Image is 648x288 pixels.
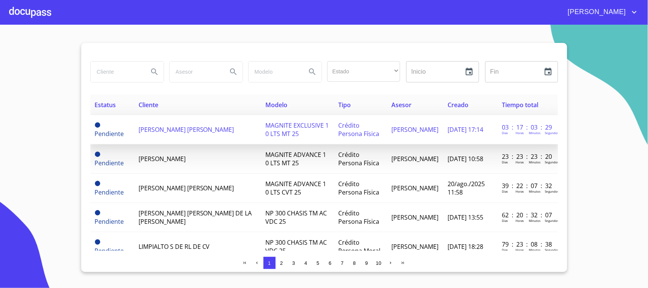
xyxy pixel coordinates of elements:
button: 3 [288,257,300,269]
span: Crédito Persona Física [338,121,379,138]
button: 8 [348,257,361,269]
p: Minutos [529,189,541,193]
span: NP 300 CHASIS TM AC VDC 25 [265,209,327,226]
input: search [170,62,221,82]
p: Dias [502,189,508,193]
span: Crédito Persona Moral [338,238,380,255]
span: Tiempo total [502,101,538,109]
p: Dias [502,248,508,252]
input: search [91,62,142,82]
span: Crédito Persona Física [338,150,379,167]
span: 10 [376,260,381,266]
div: ​ [327,61,400,82]
span: MAGNITE ADVANCE 1 0 LTS MT 25 [265,150,326,167]
span: Pendiente [95,181,100,186]
span: 20/ago./2025 11:58 [448,180,485,196]
button: Search [145,63,164,81]
p: 79 : 23 : 08 : 38 [502,240,553,248]
p: 23 : 23 : 23 : 20 [502,152,553,161]
span: Pendiente [95,152,100,157]
p: Segundos [545,248,559,252]
span: 5 [317,260,319,266]
span: NP 300 CHASIS TM AC VDC 25 [265,238,327,255]
span: [PERSON_NAME] [PERSON_NAME] DE LA [PERSON_NAME] [139,209,252,226]
span: [PERSON_NAME] [391,184,438,192]
span: 8 [353,260,356,266]
span: MAGNITE ADVANCE 1 0 LTS CVT 25 [265,180,326,196]
span: Pendiente [95,247,124,255]
span: [PERSON_NAME] [391,155,438,163]
p: Minutos [529,218,541,223]
p: Horas [516,160,524,164]
span: [PERSON_NAME] [562,6,630,18]
span: [PERSON_NAME] [PERSON_NAME] [139,125,234,134]
span: MAGNITE EXCLUSIVE 1 0 LTS MT 25 [265,121,329,138]
p: Segundos [545,189,559,193]
span: 9 [365,260,368,266]
p: Minutos [529,248,541,252]
button: 2 [276,257,288,269]
span: Pendiente [95,122,100,128]
p: Segundos [545,218,559,223]
span: Crédito Persona Física [338,180,379,196]
p: Dias [502,218,508,223]
span: LIMPIALTO S DE RL DE CV [139,242,210,251]
input: search [249,62,300,82]
p: Segundos [545,160,559,164]
p: Horas [516,248,524,252]
button: 1 [263,257,276,269]
span: 2 [280,260,283,266]
button: 6 [324,257,336,269]
span: Modelo [265,101,287,109]
p: Horas [516,131,524,135]
button: 10 [373,257,385,269]
span: [PERSON_NAME] [391,213,438,222]
p: 39 : 22 : 07 : 32 [502,182,553,190]
button: Search [224,63,243,81]
p: Segundos [545,131,559,135]
button: Search [303,63,322,81]
span: [PERSON_NAME] [PERSON_NAME] [139,184,234,192]
span: 7 [341,260,344,266]
span: 6 [329,260,331,266]
span: Pendiente [95,210,100,215]
span: Cliente [139,101,158,109]
span: Creado [448,101,468,109]
span: Crédito Persona Física [338,209,379,226]
p: Horas [516,189,524,193]
span: Pendiente [95,188,124,196]
p: 62 : 20 : 32 : 07 [502,211,553,219]
span: Pendiente [95,130,124,138]
span: 4 [304,260,307,266]
span: [PERSON_NAME] [391,125,438,134]
p: Dias [502,160,508,164]
button: 7 [336,257,348,269]
span: [DATE] 18:28 [448,242,483,251]
p: Horas [516,218,524,223]
span: [PERSON_NAME] [139,155,186,163]
button: 5 [312,257,324,269]
span: Pendiente [95,159,124,167]
span: [DATE] 17:14 [448,125,483,134]
p: Minutos [529,160,541,164]
button: 9 [361,257,373,269]
span: Pendiente [95,239,100,245]
span: [DATE] 10:58 [448,155,483,163]
span: [DATE] 13:55 [448,213,483,222]
span: 3 [292,260,295,266]
button: account of current user [562,6,639,18]
p: Minutos [529,131,541,135]
button: 4 [300,257,312,269]
span: 1 [268,260,271,266]
span: Tipo [338,101,351,109]
span: Asesor [391,101,412,109]
span: Pendiente [95,217,124,226]
span: Estatus [95,101,116,109]
p: 03 : 17 : 03 : 29 [502,123,553,131]
span: [PERSON_NAME] [391,242,438,251]
p: Dias [502,131,508,135]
